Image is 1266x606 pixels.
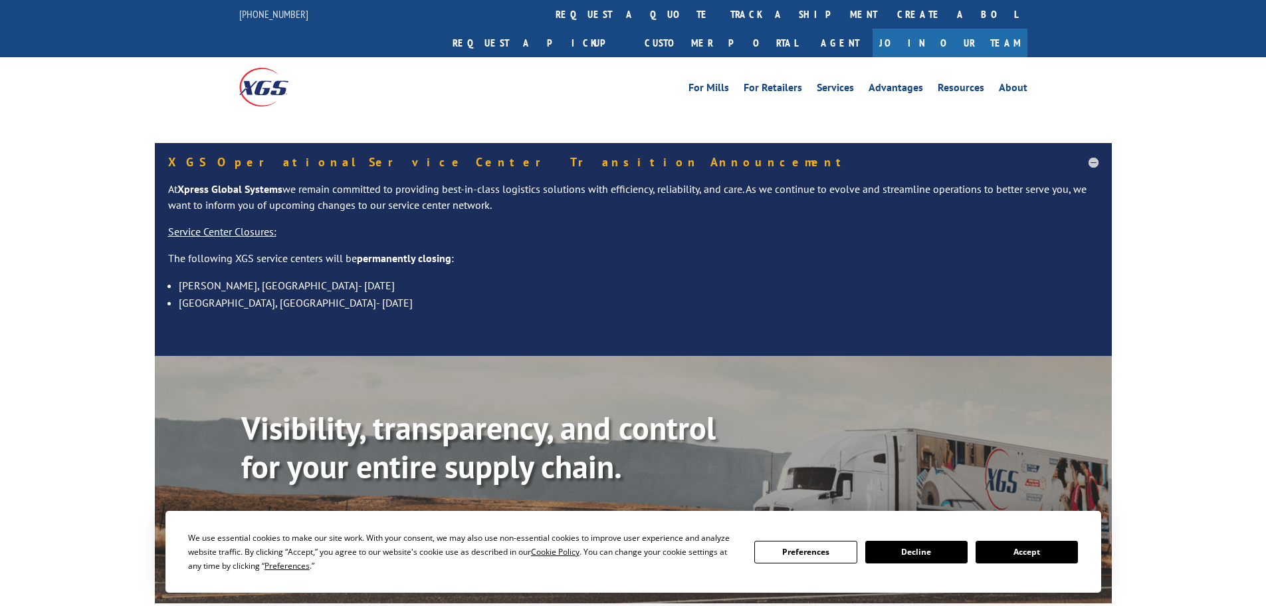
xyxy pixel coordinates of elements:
[807,29,873,57] a: Agent
[635,29,807,57] a: Customer Portal
[531,546,580,557] span: Cookie Policy
[869,82,923,97] a: Advantages
[239,7,308,21] a: [PHONE_NUMBER]
[865,541,968,563] button: Decline
[744,82,802,97] a: For Retailers
[168,251,1099,277] p: The following XGS service centers will be :
[688,82,729,97] a: For Mills
[999,82,1027,97] a: About
[168,182,1099,224] p: At we remain committed to providing best-in-class logistics solutions with efficiency, reliabilit...
[443,29,635,57] a: Request a pickup
[168,156,1099,168] h5: XGS Operational Service Center Transition Announcement
[976,541,1078,563] button: Accept
[165,511,1101,593] div: Cookie Consent Prompt
[938,82,984,97] a: Resources
[241,407,716,487] b: Visibility, transparency, and control for your entire supply chain.
[357,251,451,265] strong: permanently closing
[873,29,1027,57] a: Join Our Team
[754,541,857,563] button: Preferences
[188,531,738,573] div: We use essential cookies to make our site work. With your consent, we may also use non-essential ...
[817,82,854,97] a: Services
[179,277,1099,294] li: [PERSON_NAME], [GEOGRAPHIC_DATA]- [DATE]
[264,560,310,571] span: Preferences
[168,225,276,238] u: Service Center Closures:
[179,294,1099,311] li: [GEOGRAPHIC_DATA], [GEOGRAPHIC_DATA]- [DATE]
[177,182,282,196] strong: Xpress Global Systems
